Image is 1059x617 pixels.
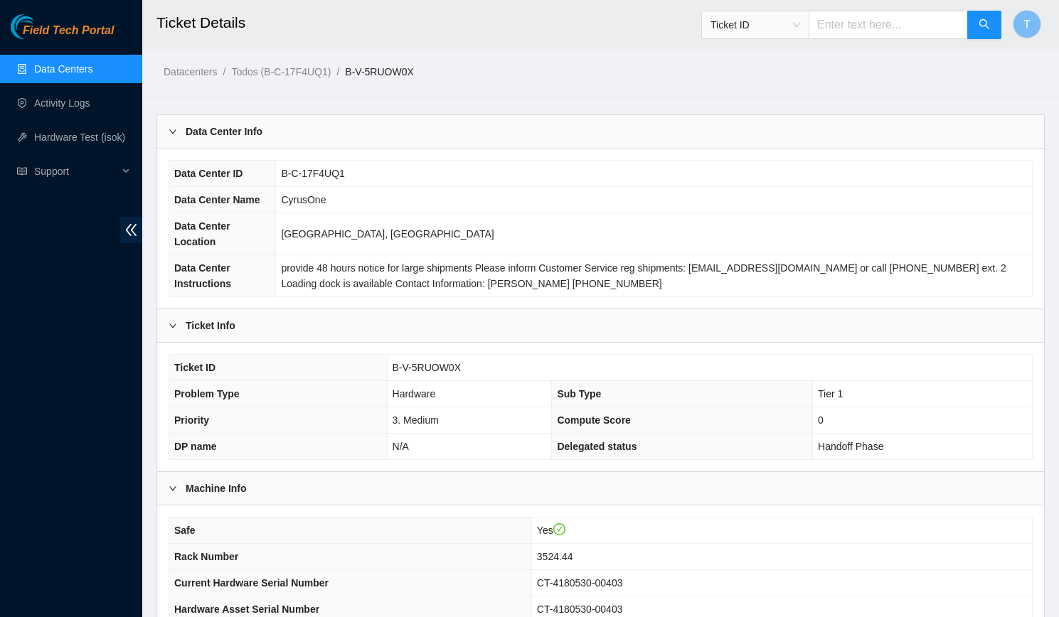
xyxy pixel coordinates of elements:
[979,18,990,32] span: search
[34,157,118,186] span: Support
[169,484,177,493] span: right
[174,441,217,452] span: DP name
[174,262,231,289] span: Data Center Instructions
[34,97,90,109] a: Activity Logs
[1023,16,1031,33] span: T
[393,441,409,452] span: N/A
[174,551,238,562] span: Rack Number
[809,11,968,39] input: Enter text here...
[23,24,114,38] span: Field Tech Portal
[174,414,209,426] span: Priority
[186,124,262,139] b: Data Center Info
[557,441,637,452] span: Delegated status
[818,441,883,452] span: Handoff Phase
[557,388,601,399] span: Sub Type
[34,63,92,75] a: Data Centers
[174,194,260,205] span: Data Center Name
[169,321,177,330] span: right
[120,217,142,243] span: double-left
[281,168,344,179] span: B-C-17F4UQ1
[17,166,27,176] span: read
[186,318,235,333] b: Ticket Info
[1013,10,1041,38] button: T
[174,603,319,615] span: Hardware Asset Serial Number
[169,127,177,136] span: right
[174,577,329,589] span: Current Hardware Serial Number
[164,66,217,77] a: Datacenters
[553,523,566,536] span: check-circle
[157,472,1044,505] div: Machine Info
[281,228,494,240] span: [GEOGRAPHIC_DATA], [GEOGRAPHIC_DATA]
[537,525,565,536] span: Yes
[11,26,114,44] a: Akamai TechnologiesField Tech Portal
[174,362,215,373] span: Ticket ID
[557,414,630,426] span: Compute Score
[11,14,72,39] img: Akamai Technologies
[231,66,331,77] a: Todos (B-C-17F4UQ1)
[537,603,623,615] span: CT-4180530-00403
[157,115,1044,148] div: Data Center Info
[281,194,326,205] span: CyrusOne
[336,66,339,77] span: /
[393,362,461,373] span: B-V-5RUOW0X
[281,262,1006,289] span: provide 48 hours notice for large shipments Please inform Customer Service reg shipments: [EMAIL_...
[711,14,800,36] span: Ticket ID
[393,414,439,426] span: 3. Medium
[174,168,243,179] span: Data Center ID
[818,414,824,426] span: 0
[537,551,573,562] span: 3524.44
[174,220,230,247] span: Data Center Location
[393,388,436,399] span: Hardware
[186,481,247,496] b: Machine Info
[223,66,225,77] span: /
[818,388,843,399] span: Tier 1
[537,577,623,589] span: CT-4180530-00403
[157,309,1044,342] div: Ticket Info
[174,388,240,399] span: Problem Type
[967,11,1001,39] button: search
[174,525,196,536] span: Safe
[345,66,413,77] a: B-V-5RUOW0X
[34,132,125,143] a: Hardware Test (isok)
